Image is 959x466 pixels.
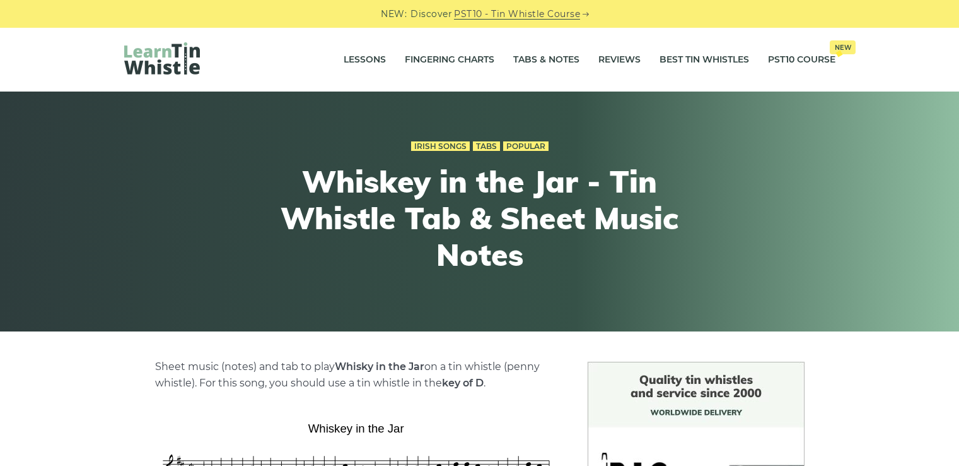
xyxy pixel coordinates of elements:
h1: Whiskey in the Jar - Tin Whistle Tab & Sheet Music Notes [248,164,712,273]
a: Tabs [473,141,500,152]
span: New [830,40,856,54]
a: Fingering Charts [405,44,494,76]
a: Lessons [344,44,386,76]
p: Sheet music (notes) and tab to play on a tin whistle (penny whistle). For this song, you should u... [155,359,557,391]
a: Best Tin Whistles [660,44,749,76]
a: Popular [503,141,549,152]
a: PST10 CourseNew [768,44,835,76]
strong: key of D [442,377,484,389]
img: LearnTinWhistle.com [124,42,200,75]
a: Irish Songs [411,141,470,152]
a: Tabs & Notes [513,44,579,76]
a: Reviews [598,44,641,76]
strong: Whisky in the Jar [335,361,424,373]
